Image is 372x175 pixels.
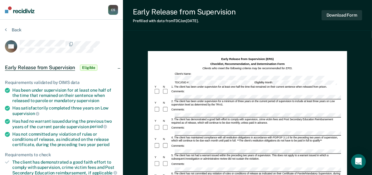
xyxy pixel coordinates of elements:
[174,72,341,80] div: Client's Name:
[162,85,171,89] div: N
[5,6,34,13] img: Recidiviz
[162,120,171,123] div: N
[133,7,236,16] div: Early Release from Supervision
[5,80,118,85] div: Requirements validated by OIMS data
[171,136,341,143] div: 4. The client has maintained compliance with all restitution obligations in accordance with PD/PO...
[12,105,118,116] div: Has satisfactorily completed three years on Low
[202,66,292,70] em: Clients who meet the following criteria may be recommended for ERS.
[171,162,185,166] div: Comments:
[162,138,171,141] div: N
[171,85,341,89] div: 1. The client has been under supervision for at least one-half the time that remained on their cu...
[171,126,185,130] div: Comments:
[351,154,366,169] div: Open Intercom Messenger
[5,152,118,157] div: Requirements to check
[154,101,162,105] div: Y
[322,10,362,20] button: Download Form
[171,108,185,112] div: Comments:
[154,156,162,159] div: Y
[5,27,22,33] button: Back
[108,5,118,15] button: CS
[254,81,338,85] div: Eligibility Month:
[154,85,162,89] div: Y
[12,111,39,116] span: supervision
[221,58,274,61] strong: Early Release from Supervision (ERS)
[210,62,285,66] strong: Checklist, Recommendation, and Determination Form
[90,124,107,129] span: period
[108,5,118,15] div: C S
[171,145,185,148] div: Comments:
[133,19,236,23] div: Prefilled with data from TDCJ on [DATE] .
[174,81,254,85] div: TDCJ/SID #:
[171,118,341,125] div: 3. The client has demonstrated a good faith effort to comply with supervision, crime victim fees ...
[77,98,99,103] span: supervision
[171,90,185,93] div: Comments:
[97,142,109,147] span: period
[5,65,75,71] span: Early Release from Supervision
[171,154,341,161] div: 5. The client has not had a warrant issued within the preceding two years of supervision. This do...
[12,119,118,129] div: Has had no warrant issued during the previous two years of the current parole supervision
[162,101,171,105] div: N
[154,138,162,141] div: Y
[162,156,171,159] div: N
[12,132,118,147] div: Has not committed any violation of rules or conditions of release, as indicated on the release ce...
[171,100,341,107] div: 2. The client has been under supervision for a minimum of three years on the current period of su...
[12,88,118,103] div: Has been under supervision for at least one half of the time that remained on their sentence when...
[154,120,162,123] div: Y
[80,65,97,71] span: Eligible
